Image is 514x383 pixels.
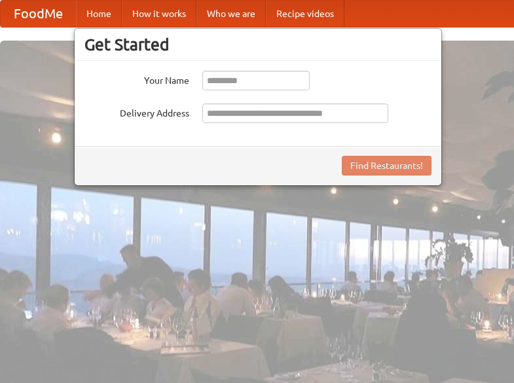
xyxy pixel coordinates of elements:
[1,1,76,27] a: FoodMe
[342,156,431,175] button: Find Restaurants!
[266,1,344,27] a: Recipe videos
[84,71,189,87] label: Your Name
[122,1,196,27] a: How it works
[196,1,266,27] a: Who we are
[84,103,189,120] label: Delivery Address
[84,35,431,54] h3: Get Started
[76,1,122,27] a: Home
